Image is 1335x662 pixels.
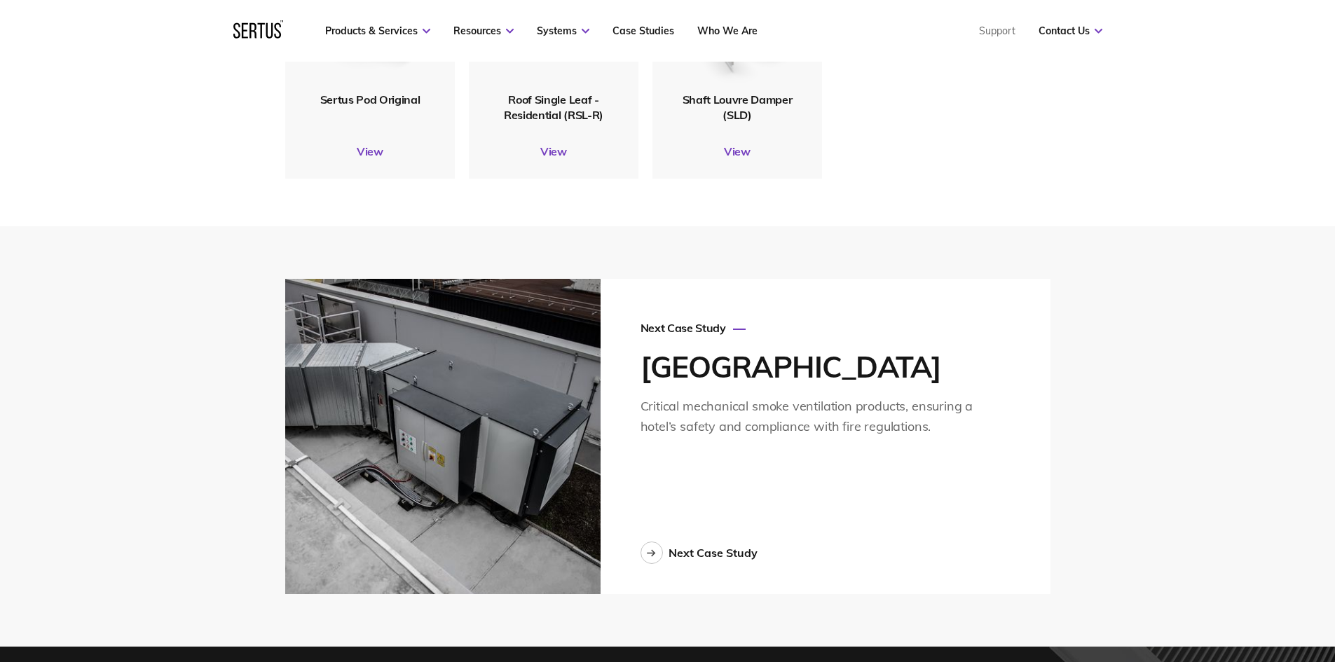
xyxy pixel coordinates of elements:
[537,25,589,37] a: Systems
[1083,499,1335,662] iframe: Chat Widget
[697,25,758,37] a: Who We Are
[504,92,603,122] span: Roof Single Leaf - Residential (RSL-R)
[641,321,1011,335] div: Next Case Study
[682,92,792,122] span: Shaft Louvre Damper (SLD)
[320,92,420,106] span: Sertus Pod Original
[641,542,758,564] a: Next Case Study
[453,25,514,37] a: Resources
[641,396,1011,437] div: Critical mechanical smoke ventilation products, ensuring a hotel’s safety and compliance with fir...
[285,144,455,158] a: View
[469,144,638,158] a: View
[612,25,674,37] a: Case Studies
[669,546,758,560] div: Next Case Study
[1039,25,1102,37] a: Contact Us
[652,144,822,158] a: View
[979,25,1015,37] a: Support
[325,25,430,37] a: Products & Services
[641,349,1011,386] h3: [GEOGRAPHIC_DATA]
